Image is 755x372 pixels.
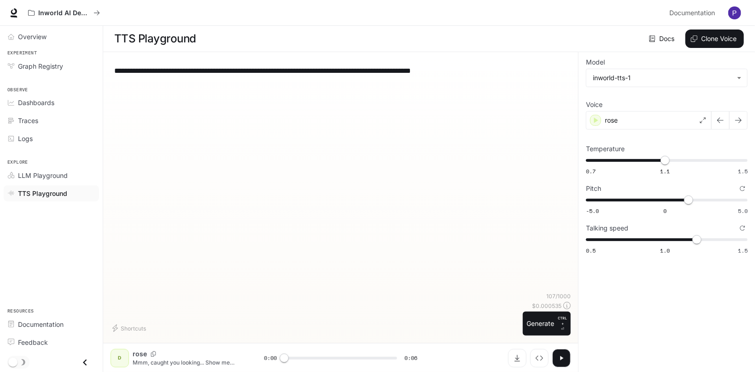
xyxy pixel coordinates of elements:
[133,359,242,366] p: Mmm, caught you looking... Show me what you've got, and I'll make it worth your while. No strings...
[404,354,417,363] span: 0:06
[18,32,47,41] span: Overview
[737,223,748,233] button: Reset to default
[586,247,596,254] span: 0.5
[4,130,99,147] a: Logs
[738,167,748,175] span: 1.5
[112,351,127,366] div: D
[593,73,732,83] div: inworld-tts-1
[18,61,63,71] span: Graph Registry
[4,185,99,201] a: TTS Playground
[24,4,104,22] button: All workspaces
[18,171,68,180] span: LLM Playground
[4,112,99,129] a: Traces
[18,98,54,107] span: Dashboards
[666,4,722,22] a: Documentation
[586,225,628,231] p: Talking speed
[530,349,549,367] button: Inspect
[605,116,618,125] p: rose
[38,9,90,17] p: Inworld AI Demos
[18,337,48,347] span: Feedback
[586,59,605,65] p: Model
[75,353,95,372] button: Close drawer
[669,7,715,19] span: Documentation
[4,58,99,74] a: Graph Registry
[147,351,160,357] button: Copy Voice ID
[111,321,150,336] button: Shortcuts
[114,30,196,48] h1: TTS Playground
[738,207,748,215] span: 5.0
[647,30,678,48] a: Docs
[8,357,18,367] span: Dark mode toggle
[508,349,527,367] button: Download audio
[685,30,744,48] button: Clone Voice
[586,146,625,152] p: Temperature
[4,167,99,183] a: LLM Playground
[586,101,603,108] p: Voice
[4,29,99,45] a: Overview
[18,116,38,125] span: Traces
[18,189,67,198] span: TTS Playground
[18,134,33,143] span: Logs
[738,247,748,254] span: 1.5
[586,69,747,87] div: inworld-tts-1
[726,4,744,22] button: User avatar
[660,247,670,254] span: 1.0
[586,167,596,175] span: 0.7
[586,207,599,215] span: -5.0
[264,354,277,363] span: 0:00
[4,316,99,332] a: Documentation
[558,315,567,332] p: ⏎
[737,183,748,194] button: Reset to default
[660,167,670,175] span: 1.1
[4,334,99,350] a: Feedback
[546,292,571,300] p: 107 / 1000
[133,349,147,359] p: rose
[663,207,667,215] span: 0
[728,6,741,19] img: User avatar
[586,185,601,192] p: Pitch
[532,302,562,310] p: $ 0.000535
[523,312,571,336] button: GenerateCTRL +⏎
[4,94,99,111] a: Dashboards
[558,315,567,326] p: CTRL +
[18,319,64,329] span: Documentation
